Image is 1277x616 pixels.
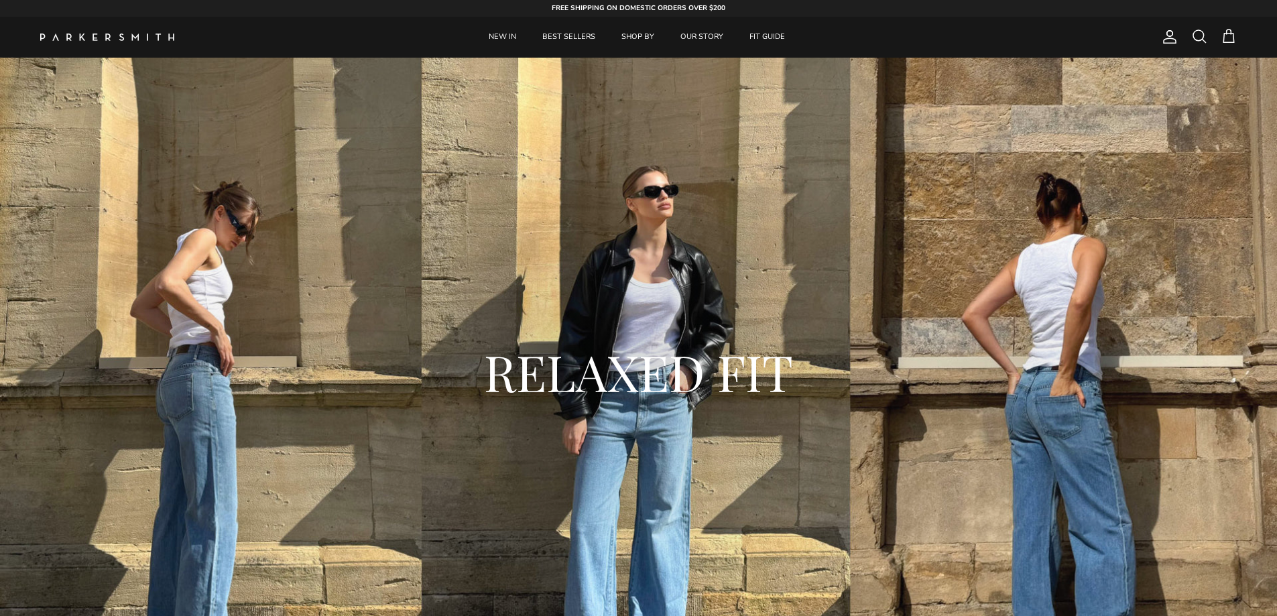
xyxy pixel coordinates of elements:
a: NEW IN [477,17,528,58]
strong: FREE SHIPPING ON DOMESTIC ORDERS OVER $200 [552,3,725,13]
h2: RELAXED FIT [267,340,1011,404]
a: FIT GUIDE [737,17,797,58]
a: SHOP BY [609,17,666,58]
div: Primary [200,17,1075,58]
a: OUR STORY [668,17,735,58]
a: BEST SELLERS [530,17,607,58]
a: Account [1156,29,1178,45]
img: Parker Smith [40,34,174,41]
